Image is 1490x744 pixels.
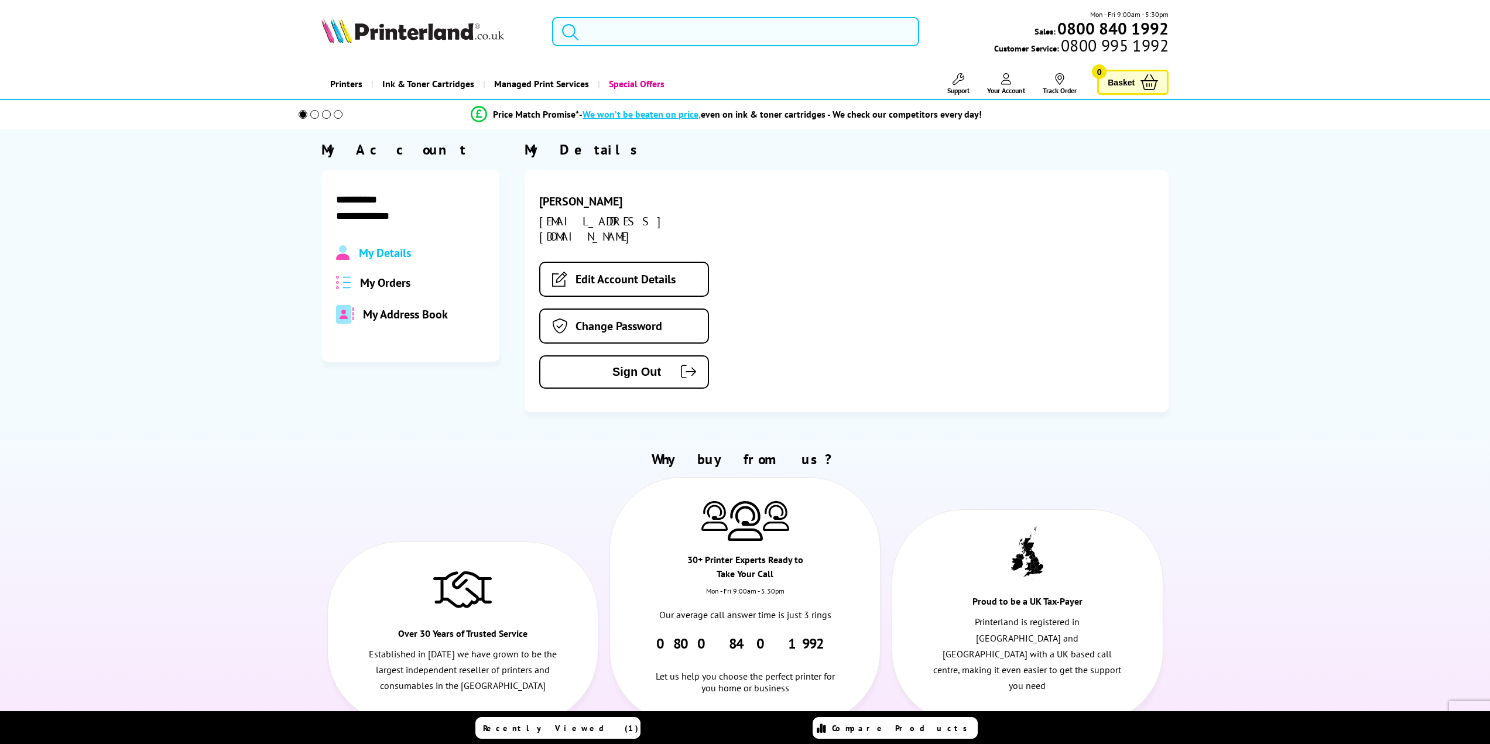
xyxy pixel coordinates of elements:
div: - even on ink & toner cartridges - We check our competitors every day! [579,108,982,120]
h2: Why buy from us? [321,450,1169,468]
img: Printer Experts [728,501,763,541]
div: Over 30 Years of Trusted Service [395,626,530,646]
a: Printerland Logo [321,18,537,46]
li: modal_Promise [283,104,1171,125]
span: 0 [1092,64,1107,79]
a: Track Order [1043,73,1077,95]
a: Ink & Toner Cartridges [371,69,483,99]
span: Customer Service: [994,40,1169,54]
span: Mon - Fri 9:00am - 5:30pm [1090,9,1169,20]
div: 30+ Printer Experts Ready to Take Your Call [677,553,813,587]
span: Support [947,86,970,95]
span: My Address Book [363,307,448,322]
a: Edit Account Details [539,262,709,297]
div: [PERSON_NAME] [539,194,742,209]
a: Your Account [987,73,1025,95]
a: Printers [321,69,371,99]
a: Support [947,73,970,95]
p: Our average call answer time is just 3 rings [650,607,840,623]
span: Sales: [1035,26,1056,37]
div: [EMAIL_ADDRESS][DOMAIN_NAME] [539,214,742,244]
a: Recently Viewed (1) [475,717,640,739]
span: Sign Out [558,365,661,379]
span: Your Account [987,86,1025,95]
div: My Details [525,140,1169,159]
span: 0800 995 1992 [1059,40,1169,51]
span: We won’t be beaten on price, [583,108,701,120]
button: Sign Out [539,355,709,389]
span: Ink & Toner Cartridges [382,69,474,99]
p: Printerland is registered in [GEOGRAPHIC_DATA] and [GEOGRAPHIC_DATA] with a UK based call centre,... [933,614,1122,694]
span: Basket [1108,74,1135,90]
img: Printer Experts [763,501,789,531]
a: Compare Products [813,717,978,739]
img: Printerland Logo [321,18,504,43]
a: 0800 840 1992 [656,635,834,653]
a: Basket 0 [1097,70,1169,95]
span: My Details [359,245,411,260]
a: Special Offers [598,69,673,99]
div: Proud to be a UK Tax-Payer [960,594,1095,614]
img: all-order.svg [336,276,351,289]
div: My Account [321,140,499,159]
img: UK tax payer [1011,526,1043,580]
b: 0800 840 1992 [1057,18,1169,39]
img: address-book-duotone-solid.svg [336,305,354,324]
div: Let us help you choose the perfect printer for you home or business [650,653,840,694]
img: Profile.svg [336,245,350,260]
span: Recently Viewed (1) [483,723,639,733]
span: Price Match Promise* [493,108,579,120]
div: Mon - Fri 9:00am - 5.30pm [610,587,880,607]
span: My Orders [360,275,410,290]
a: Change Password [539,308,709,344]
a: 0800 840 1992 [1056,23,1169,34]
img: Trusted Service [433,565,492,612]
img: Printer Experts [701,501,728,531]
p: Established in [DATE] we have grown to be the largest independent reseller of printers and consum... [368,646,557,694]
span: Compare Products [832,723,974,733]
a: Managed Print Services [483,69,598,99]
